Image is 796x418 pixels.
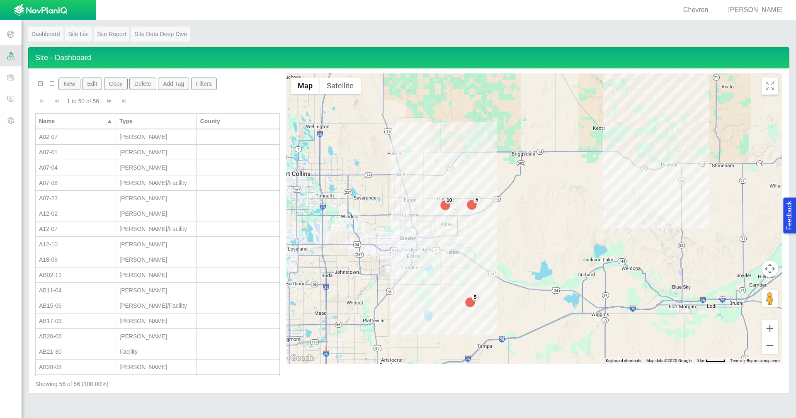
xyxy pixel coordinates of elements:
td: A12-02 [36,206,116,221]
button: Edit [82,78,102,90]
td: A07-01 [36,145,116,160]
td: AB28-13 [36,375,116,390]
span: 5 km [696,358,706,363]
td: Wells [116,267,197,283]
td: Wells [116,375,197,390]
td: AB28-08 [36,360,116,375]
div: [PERSON_NAME] [119,317,193,325]
div: AB02-11 [39,271,112,279]
button: Add Tag [158,78,189,90]
td: Wells [116,237,197,252]
div: AB28-08 [39,363,112,371]
div: [PERSON_NAME] [119,332,193,340]
div: [PERSON_NAME]/Facility [119,179,193,187]
button: Map Scale: 5 km per 43 pixels [694,358,728,364]
button: Filters [191,78,217,90]
td: Facility [116,344,197,360]
div: [PERSON_NAME] [119,194,193,202]
button: Keyboard shortcuts [606,358,641,364]
button: Go to next page [102,93,116,109]
div: [PERSON_NAME] [718,5,786,15]
div: [PERSON_NAME]/Facility [119,225,193,233]
td: Wells [116,329,197,344]
td: Wells [116,145,197,160]
td: Wells [116,206,197,221]
div: A12-10 [39,240,112,248]
div: AB20-06 [39,332,112,340]
button: Show street map [291,78,320,94]
img: UrbanGroupSolutionsTheme$USG_Images$logo.png [14,4,67,17]
span: ▲ [107,118,113,124]
div: A02-07 [39,133,112,141]
a: Open this area in Google Maps (opens a new window) [289,353,316,364]
button: Go to last page [117,93,131,109]
th: County [197,113,280,129]
div: [PERSON_NAME] [119,271,193,279]
th: Name [36,113,116,129]
td: Wells [116,191,197,206]
td: Wells [116,160,197,175]
a: Site Report [94,27,129,41]
button: Map camera controls [762,260,778,277]
td: Wells [116,129,197,145]
div: 1 to 50 of 56 [63,97,102,109]
td: AB11-04 [36,283,116,298]
div: A18-09 [39,255,112,264]
td: Wells [116,252,197,267]
img: Google [289,353,316,364]
div: [PERSON_NAME]/Facility [119,301,193,310]
div: [PERSON_NAME] [119,163,193,172]
th: Type [116,113,197,129]
div: [PERSON_NAME] [119,255,193,264]
h4: Site - Dashboard [28,47,789,68]
td: A07-23 [36,191,116,206]
div: A07-23 [39,194,112,202]
div: Type [119,117,193,125]
div: [PERSON_NAME] [119,240,193,248]
div: [PERSON_NAME] [119,209,193,218]
div: AB15-06 [39,301,112,310]
div: 5 [473,196,480,203]
div: AB11-04 [39,286,112,294]
span: Showing 56 of 56 (100.00%) [35,381,109,387]
div: 10 [445,197,454,204]
a: Report a map error [747,358,780,363]
td: AB02-11 [36,267,116,283]
td: Wells/Facility [116,298,197,313]
td: Wells [116,313,197,329]
button: Zoom out [762,337,778,354]
div: Facility [119,348,193,356]
div: A07-04 [39,163,112,172]
td: A02-07 [36,129,116,145]
div: [PERSON_NAME] [119,148,193,156]
td: Wells [116,283,197,298]
a: Dashboard [28,27,63,41]
a: Site Data Deep Dive [131,27,190,41]
td: AB17-09 [36,313,116,329]
td: AB15-06 [36,298,116,313]
td: Wells/Facility [116,175,197,191]
td: A12-07 [36,221,116,237]
div: A12-07 [39,225,112,233]
div: Pagination [35,93,280,109]
button: Toggle Fullscreen in browser window [762,78,778,94]
td: Wells [116,360,197,375]
span: [PERSON_NAME] [728,6,783,13]
button: Copy [104,78,128,90]
div: AB21-30 [39,348,112,356]
div: A12-02 [39,209,112,218]
div: Name [39,117,105,125]
span: Chevron [683,6,708,13]
div: A07-01 [39,148,112,156]
td: A12-10 [36,237,116,252]
button: Show satellite imagery [320,78,361,94]
button: New [58,78,80,90]
div: County [200,117,276,125]
button: Drag Pegman onto the map to open Street View [762,290,778,307]
div: A07-08 [39,179,112,187]
td: A07-08 [36,175,116,191]
a: Site List [65,27,92,41]
div: 5 [472,294,478,301]
td: A07-04 [36,160,116,175]
button: Zoom in [762,320,778,337]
